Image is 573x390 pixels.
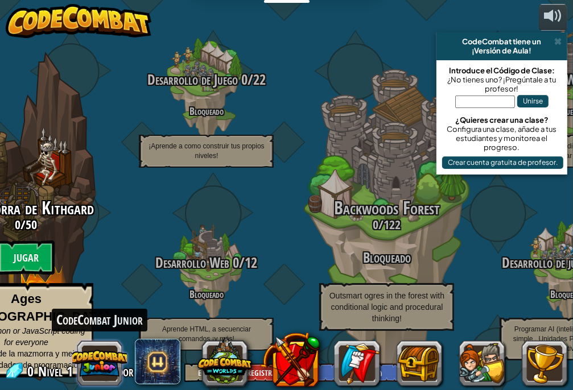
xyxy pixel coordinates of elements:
span: Desarrollo de Juego [147,70,238,89]
button: Ajustar volúmen [539,4,567,31]
div: Configura una clase, añade a tus estudiantes y monitorea el progreso. [442,125,562,152]
span: Desarrollo Web [155,253,229,272]
div: CodeCombat tiene un [441,37,563,46]
div: ¿Quieres crear una clase? [442,115,562,125]
span: Outsmart ogres in the forest with conditional logic and procedural thinking! [329,291,444,323]
div: ¿No tienes uno? ¡Pregúntale a tu profesor! [442,75,562,93]
span: ¡Aprende a como construir tus propios niveles! [149,142,264,160]
h3: / [296,218,477,231]
img: CodeCombat - Learn how to code by playing a game [6,4,151,38]
span: 0 [27,362,37,380]
span: 1 [67,362,73,380]
h3: / [116,72,296,88]
span: 12 [245,253,257,272]
span: 122 [384,216,401,233]
h4: Bloqueado [116,289,296,300]
span: Aprende HTML, a secuenciar comandos ¡y más! [162,325,251,343]
h4: Bloqueado [116,106,296,117]
h3: Bloqueado [296,250,477,265]
span: 0 [373,216,378,233]
span: Nivel [38,362,63,381]
span: 0 [15,216,20,233]
div: ¡Versión de Aula! [441,46,563,55]
div: CodeCombat Junior [52,309,147,331]
button: Unirse [517,95,549,107]
h3: / [116,255,296,271]
span: Backwoods Forest [334,196,440,220]
span: 0 [238,70,248,89]
div: Introduce el Código de Clase: [442,66,562,75]
span: 50 [26,216,37,233]
span: 0 [229,253,239,272]
button: Crear cuenta gratuita de profesor. [442,156,563,169]
span: 22 [253,70,266,89]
